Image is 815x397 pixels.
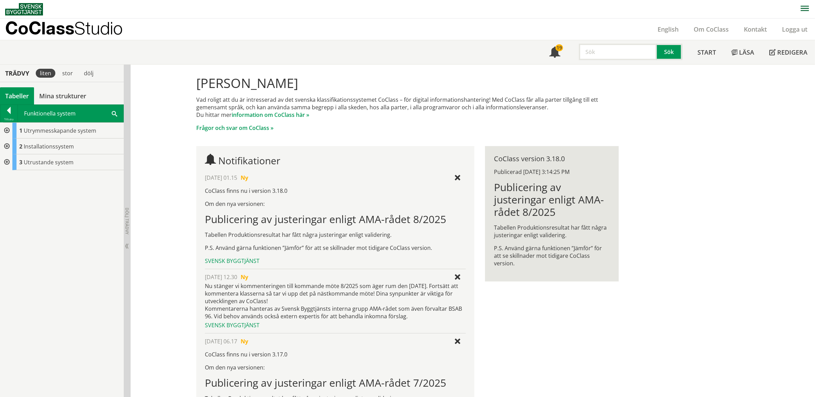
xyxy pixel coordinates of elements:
span: [DATE] 12.30 [205,273,237,281]
span: 3 [19,158,22,166]
a: CoClassStudio [5,19,137,40]
span: Utrustande system [24,158,74,166]
a: 19 [542,40,568,64]
div: dölj [80,69,98,78]
span: Installationssystem [24,143,74,150]
div: Svensk Byggtjänst [205,321,466,329]
a: information om CoClass här » [232,111,309,119]
p: Vad roligt att du är intresserad av det svenska klassifikationssystemet CoClass – för digital inf... [196,96,619,119]
span: 1 [19,127,22,134]
h1: [PERSON_NAME] [196,75,619,90]
p: P.S. Använd gärna funktionen ”Jämför” för att se skillnader mot tidigare CoClass version. [494,244,610,267]
span: Ny [241,273,248,281]
p: CoClass finns nu i version 3.18.0 [205,187,466,195]
span: Notifikationer [549,47,560,58]
div: Tillbaka [0,117,18,122]
div: Funktionella system [18,105,123,122]
a: Frågor och svar om CoClass » [196,124,274,132]
div: Publicerad [DATE] 3:14:25 PM [494,168,610,176]
a: Om CoClass [686,25,736,33]
p: Om den nya versionen: [205,364,466,371]
div: 19 [555,44,563,51]
span: Läsa [739,48,754,56]
button: Sök [657,44,682,60]
a: Mina strukturer [34,87,91,104]
span: Studio [74,18,123,38]
span: Utrymmesskapande system [24,127,96,134]
span: [DATE] 06.17 [205,338,237,345]
p: Tabellen Produktionsresultat har fått några justeringar enligt validering. [205,231,466,239]
span: 2 [19,143,22,150]
div: Svensk Byggtjänst [205,257,466,265]
span: Sök i tabellen [112,110,117,117]
p: CoClass [5,24,123,32]
span: [DATE] 01.15 [205,174,237,181]
img: Svensk Byggtjänst [5,3,43,15]
span: Ny [241,338,248,345]
h1: Publicering av justeringar enligt AMA-rådet 8/2025 [205,213,466,225]
h1: Publicering av justeringar enligt AMA-rådet 7/2025 [205,377,466,389]
a: Läsa [724,40,762,64]
span: Redigera [777,48,807,56]
a: Redigera [762,40,815,64]
a: Logga ut [774,25,815,33]
div: stor [58,69,77,78]
span: Notifikationer [218,154,280,167]
input: Sök [579,44,657,60]
span: Ny [241,174,248,181]
div: CoClass version 3.18.0 [494,155,610,163]
p: Tabellen Produktionsresultat har fått några justeringar enligt validering. [494,224,610,239]
p: P.S. Använd gärna funktionen ”Jämför” för att se skillnader mot tidigare CoClass version. [205,244,466,252]
span: Dölj trädvy [124,208,130,234]
p: CoClass finns nu i version 3.17.0 [205,351,466,358]
a: Start [690,40,724,64]
h1: Publicering av justeringar enligt AMA-rådet 8/2025 [494,181,610,218]
span: Start [697,48,716,56]
div: liten [36,69,55,78]
p: Om den nya versionen: [205,200,466,208]
div: Trädvy [1,69,33,77]
a: English [650,25,686,33]
a: Kontakt [736,25,774,33]
div: Nu stänger vi kommenteringen till kommande möte 8/2025 som äger rum den [DATE]. Fortsätt att komm... [205,282,466,320]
